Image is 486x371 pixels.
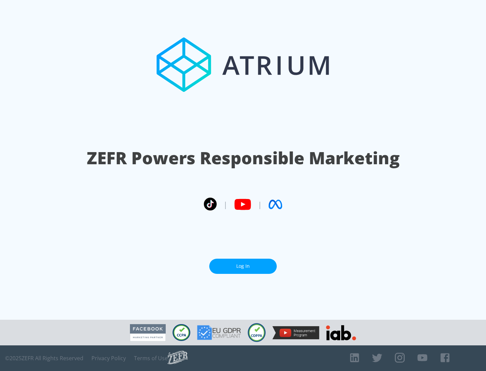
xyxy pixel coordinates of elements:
span: | [223,199,227,209]
img: CCPA Compliant [172,324,190,341]
a: Terms of Use [134,355,168,362]
img: GDPR Compliant [197,325,241,340]
span: | [258,199,262,209]
a: Privacy Policy [91,355,126,362]
img: COPPA Compliant [248,323,266,342]
a: Log In [209,259,277,274]
h1: ZEFR Powers Responsible Marketing [87,146,400,170]
img: YouTube Measurement Program [272,326,319,339]
img: IAB [326,325,356,340]
img: Facebook Marketing Partner [130,324,166,341]
span: © 2025 ZEFR All Rights Reserved [5,355,83,362]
